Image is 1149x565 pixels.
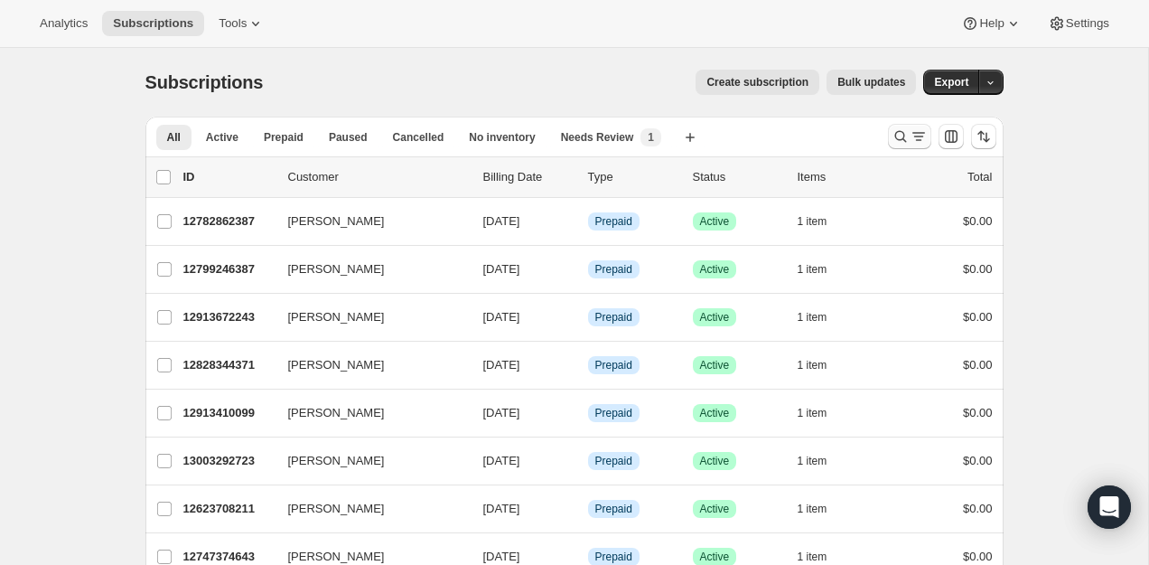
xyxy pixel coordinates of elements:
[219,16,247,31] span: Tools
[700,358,730,372] span: Active
[798,496,847,522] button: 1 item
[483,454,520,467] span: [DATE]
[700,502,730,516] span: Active
[700,214,730,229] span: Active
[798,305,847,330] button: 1 item
[595,454,632,468] span: Prepaid
[923,70,979,95] button: Export
[971,124,996,149] button: Sort the results
[595,406,632,420] span: Prepaid
[963,550,993,563] span: $0.00
[288,404,385,422] span: [PERSON_NAME]
[183,308,274,326] p: 12913672243
[963,406,993,419] span: $0.00
[837,75,905,89] span: Bulk updates
[595,550,632,564] span: Prepaid
[183,400,993,426] div: 12913410099[PERSON_NAME][DATE]InfoPrepaidSuccessActive1 item$0.00
[483,168,574,186] p: Billing Date
[595,262,632,277] span: Prepaid
[483,262,520,276] span: [DATE]
[963,262,993,276] span: $0.00
[693,168,783,186] p: Status
[963,454,993,467] span: $0.00
[277,255,458,284] button: [PERSON_NAME]
[277,399,458,428] button: [PERSON_NAME]
[145,72,264,92] span: Subscriptions
[483,406,520,419] span: [DATE]
[208,11,276,36] button: Tools
[277,351,458,380] button: [PERSON_NAME]
[700,550,730,564] span: Active
[595,310,632,325] span: Prepaid
[700,310,730,325] span: Active
[288,356,385,374] span: [PERSON_NAME]
[1066,16,1109,31] span: Settings
[183,448,993,474] div: 13003292723[PERSON_NAME][DATE]InfoPrepaidSuccessActive1 item$0.00
[798,502,827,516] span: 1 item
[979,16,1004,31] span: Help
[798,168,888,186] div: Items
[183,500,274,518] p: 12623708211
[113,16,193,31] span: Subscriptions
[595,358,632,372] span: Prepaid
[183,212,274,231] p: 12782862387
[827,70,916,95] button: Bulk updates
[1088,485,1131,529] div: Open Intercom Messenger
[888,124,931,149] button: Search and filter results
[277,447,458,476] button: [PERSON_NAME]
[595,502,632,516] span: Prepaid
[963,310,993,324] span: $0.00
[696,70,819,95] button: Create subscription
[798,257,847,282] button: 1 item
[183,168,274,186] p: ID
[483,502,520,515] span: [DATE]
[277,303,458,332] button: [PERSON_NAME]
[588,168,678,186] div: Type
[183,356,274,374] p: 12828344371
[469,130,535,145] span: No inventory
[288,452,385,470] span: [PERSON_NAME]
[277,207,458,236] button: [PERSON_NAME]
[393,130,444,145] span: Cancelled
[967,168,992,186] p: Total
[483,550,520,563] span: [DATE]
[798,209,847,234] button: 1 item
[288,212,385,231] span: [PERSON_NAME]
[798,448,847,474] button: 1 item
[183,257,993,282] div: 12799246387[PERSON_NAME][DATE]InfoPrepaidSuccessActive1 item$0.00
[1037,11,1120,36] button: Settings
[102,11,204,36] button: Subscriptions
[798,400,847,426] button: 1 item
[798,550,827,564] span: 1 item
[288,308,385,326] span: [PERSON_NAME]
[206,130,238,145] span: Active
[798,214,827,229] span: 1 item
[483,310,520,324] span: [DATE]
[183,496,993,522] div: 12623708211[PERSON_NAME][DATE]InfoPrepaidSuccessActive1 item$0.00
[798,262,827,277] span: 1 item
[183,209,993,234] div: 12782862387[PERSON_NAME][DATE]InfoPrepaidSuccessActive1 item$0.00
[939,124,964,149] button: Customize table column order and visibility
[798,358,827,372] span: 1 item
[700,262,730,277] span: Active
[183,168,993,186] div: IDCustomerBilling DateTypeStatusItemsTotal
[40,16,88,31] span: Analytics
[700,454,730,468] span: Active
[648,130,654,145] span: 1
[934,75,968,89] span: Export
[183,404,274,422] p: 12913410099
[798,406,827,420] span: 1 item
[483,214,520,228] span: [DATE]
[483,358,520,372] span: [DATE]
[277,494,458,523] button: [PERSON_NAME]
[167,130,181,145] span: All
[700,406,730,420] span: Active
[288,260,385,278] span: [PERSON_NAME]
[561,130,634,145] span: Needs Review
[706,75,808,89] span: Create subscription
[183,260,274,278] p: 12799246387
[963,214,993,228] span: $0.00
[288,500,385,518] span: [PERSON_NAME]
[798,310,827,325] span: 1 item
[676,125,705,150] button: Create new view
